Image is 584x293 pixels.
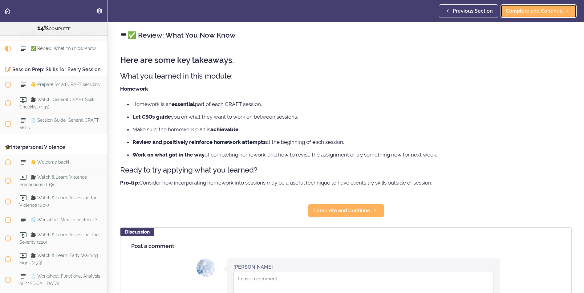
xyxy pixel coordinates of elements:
[19,274,100,286] span: 🗒️ Worksheet: Functional Analysis of [MEDICAL_DATA]
[120,178,572,187] p: Consider how incorporating homework into sessions may be a useful technique to have clients try s...
[19,118,99,130] span: 🗒️ Session Guide: General CRAFT Skills
[210,126,240,132] strong: achievable.
[132,114,171,120] strong: Let CSOs guide
[30,160,69,165] span: 👋 Welcome back!
[132,113,572,121] li: you on what they want to work on between sessions.
[132,138,572,146] li: at the beginning of each session.
[120,86,148,92] strong: Homework
[30,46,96,51] span: ✅ Review: What You Now Know
[37,24,49,32] span: 14%
[131,243,561,249] h4: Post a comment
[19,253,98,265] span: 🎥 Watch & Learn: Early Warning Signs (2:33)
[19,233,99,245] span: 🎥 Watch & Learn: Assessing The Severity (1:20)
[132,152,205,158] strong: Work on what got in the way
[313,207,370,214] span: Complete and Continue
[120,228,154,236] div: Discussion
[439,4,498,18] a: Previous Section
[506,7,563,15] span: Complete and Continue
[19,175,87,187] span: 🎥 Watch & Learn: Violence Precautions (1:19)
[197,258,215,277] img: Marcie Francis-Morphew
[30,82,100,87] span: 👋 Prepare for all CRAFT sessions
[120,165,572,175] h3: Ready to try applying what you learned?
[4,7,11,15] svg: Back to course curriculum
[172,101,195,107] strong: essential
[8,24,100,32] div: COMPLETE
[453,7,493,15] span: Previous Section
[132,125,572,133] li: Make sure the homework plan is
[308,204,384,218] a: Complete and Continue
[233,263,273,271] div: [PERSON_NAME]
[120,30,572,40] h2: ✅ Review: What You Now Know
[132,151,572,159] li: of completing homework, and how to revise the assignment or try something new for next week.
[96,7,103,15] svg: Settings Menu
[132,139,266,145] strong: Review and positively reinforce homework attempts
[120,71,572,81] h3: What you learned in this module:
[132,100,572,108] li: Homework is an part of each CRAFT session.
[120,180,139,186] strong: Pro-tip:
[19,196,96,208] span: 🎥 Watch & Learn: Assessing for Violence (2:05)
[30,218,97,222] span: 🗒️ Worksheet: What is Violence?
[19,97,95,109] span: 🎥 Watch: General CRAFT Skills Checklist (4:41)
[120,56,572,65] h2: Here are some key takeaways.
[501,4,577,18] a: Complete and Continue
